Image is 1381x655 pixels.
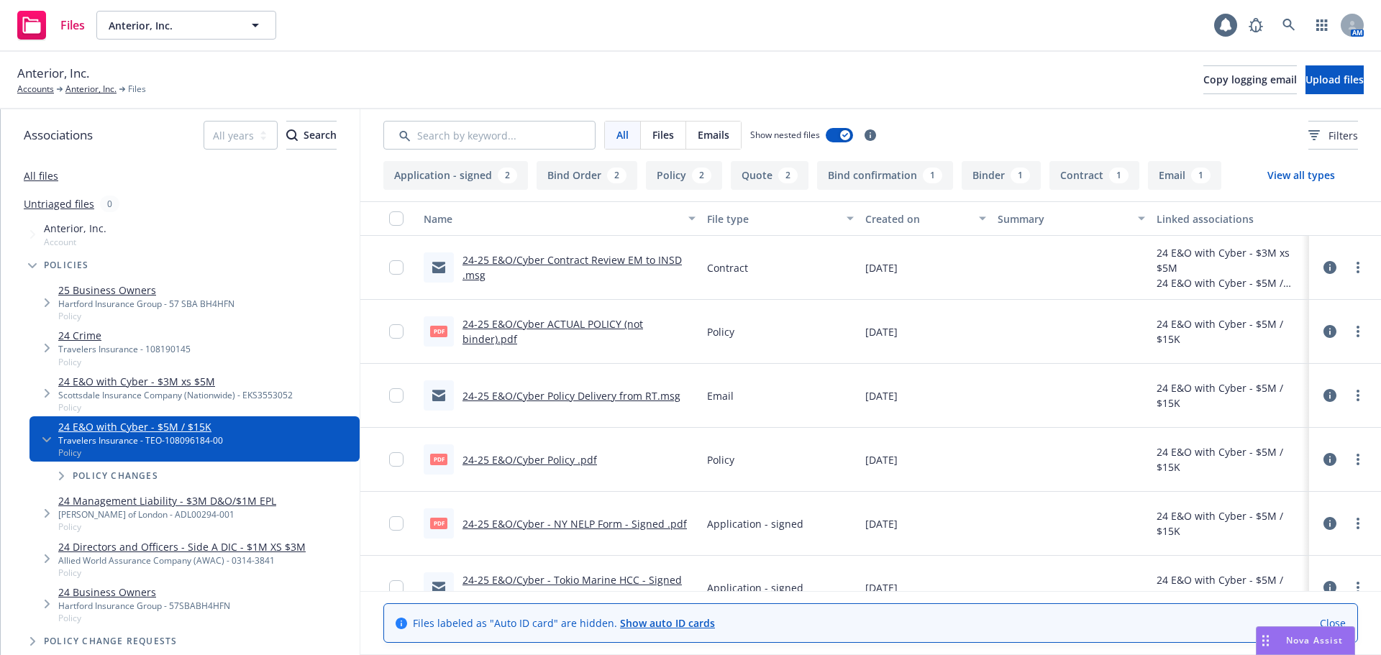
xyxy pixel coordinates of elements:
[692,168,711,183] div: 2
[24,169,58,183] a: All files
[58,328,191,343] a: 24 Crime
[44,261,89,270] span: Policies
[58,446,223,459] span: Policy
[998,211,1129,226] div: Summary
[413,615,715,631] span: Files labeled as "Auto ID card" are hidden.
[731,161,808,190] button: Quote
[58,567,306,579] span: Policy
[58,554,306,567] div: Allied World Assurance Company (AWAC) - 0314-3841
[1191,168,1211,183] div: 1
[73,472,158,480] span: Policy changes
[389,211,404,226] input: Select all
[17,83,54,96] a: Accounts
[707,388,734,403] span: Email
[962,161,1041,190] button: Binder
[865,211,970,226] div: Created on
[1349,323,1367,340] a: more
[865,516,898,531] span: [DATE]
[1275,11,1303,40] a: Search
[286,129,298,141] svg: Search
[1151,201,1309,236] button: Linked associations
[607,168,626,183] div: 2
[1328,128,1358,143] span: Filters
[1286,634,1343,646] span: Nova Assist
[58,283,234,298] a: 25 Business Owners
[707,260,748,275] span: Contract
[1157,380,1303,411] div: 24 E&O with Cyber - $5M / $15K
[1349,387,1367,404] a: more
[389,260,404,275] input: Toggle Row Selected
[865,324,898,339] span: [DATE]
[992,201,1150,236] button: Summary
[1157,245,1303,275] div: 24 E&O with Cyber - $3M xs $5M
[1320,615,1346,631] a: Close
[707,211,838,226] div: File type
[24,196,94,211] a: Untriaged files
[58,389,293,401] div: Scottsdale Insurance Company (Nationwide) - EKS3553052
[1157,316,1303,347] div: 24 E&O with Cyber - $5M / $15K
[1349,515,1367,532] a: more
[128,83,146,96] span: Files
[58,539,306,554] a: 24 Directors and Officers - Side A DIC - $1M XS $3M
[286,122,337,149] div: Search
[1148,161,1221,190] button: Email
[707,516,803,531] span: Application - signed
[58,521,276,533] span: Policy
[750,129,820,141] span: Show nested files
[1241,11,1270,40] a: Report a Bug
[1244,161,1358,190] button: View all types
[498,168,517,183] div: 2
[430,518,447,528] span: pdf
[865,452,898,467] span: [DATE]
[58,434,223,446] div: Travelers Insurance - TEO-108096184-00
[1109,168,1129,183] div: 1
[58,612,230,624] span: Policy
[1257,627,1275,654] div: Drag to move
[430,326,447,336] span: pdf
[58,508,276,521] div: [PERSON_NAME] of London - ADL00294-001
[1308,128,1358,143] span: Filters
[12,5,91,45] a: Files
[1203,73,1297,86] span: Copy logging email
[462,517,687,531] a: 24-25 E&O/Cyber - NY NELP Form - Signed .pdf
[418,201,701,236] button: Name
[65,83,117,96] a: Anterior, Inc.
[100,196,119,212] div: 0
[24,126,93,145] span: Associations
[1049,161,1139,190] button: Contract
[1203,65,1297,94] button: Copy logging email
[652,127,674,142] span: Files
[44,637,177,646] span: Policy change requests
[286,121,337,150] button: SearchSearch
[17,64,89,83] span: Anterior, Inc.
[923,168,942,183] div: 1
[1157,572,1303,603] div: 24 E&O with Cyber - $5M / $15K
[424,211,680,226] div: Name
[58,343,191,355] div: Travelers Insurance - 108190145
[462,573,682,602] a: 24-25 E&O/Cyber - Tokio Marine HCC - Signed App .msg
[389,516,404,531] input: Toggle Row Selected
[707,324,734,339] span: Policy
[1305,65,1364,94] button: Upload files
[389,580,404,595] input: Toggle Row Selected
[58,401,293,413] span: Policy
[389,324,404,339] input: Toggle Row Selected
[616,127,629,142] span: All
[1349,451,1367,468] a: more
[430,454,447,464] span: pdf
[1157,275,1303,290] div: 24 E&O with Cyber - $5M / $15K
[1157,444,1303,475] div: 24 E&O with Cyber - $5M / $15K
[58,493,276,508] a: 24 Management Liability - $3M D&O/$1M EPL
[865,580,898,595] span: [DATE]
[537,161,637,190] button: Bind Order
[383,161,528,190] button: Application - signed
[1349,259,1367,276] a: more
[60,19,85,31] span: Files
[1011,168,1030,183] div: 1
[58,310,234,322] span: Policy
[1157,508,1303,539] div: 24 E&O with Cyber - $5M / $15K
[58,600,230,612] div: Hartford Insurance Group - 57SBABH4HFN
[462,389,680,403] a: 24-25 E&O/Cyber Policy Delivery from RT.msg
[865,260,898,275] span: [DATE]
[1305,73,1364,86] span: Upload files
